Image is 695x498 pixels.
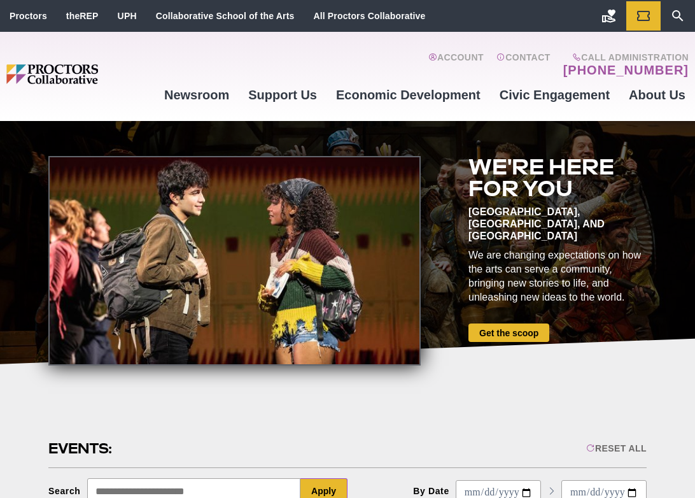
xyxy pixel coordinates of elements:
[559,52,689,62] span: Call Administration
[496,52,551,78] a: Contact
[48,439,114,459] h2: Events:
[428,52,484,78] a: Account
[490,78,619,112] a: Civic Engagement
[156,11,295,21] a: Collaborative School of the Arts
[118,11,137,21] a: UPH
[413,486,449,496] div: By Date
[468,248,647,304] div: We are changing expectations on how the arts can serve a community, bringing new stories to life,...
[619,78,695,112] a: About Us
[66,11,99,21] a: theREP
[586,443,647,453] div: Reset All
[661,1,695,31] a: Search
[326,78,490,112] a: Economic Development
[6,64,155,84] img: Proctors logo
[563,62,689,78] a: [PHONE_NUMBER]
[155,78,239,112] a: Newsroom
[468,324,549,342] a: Get the scoop
[313,11,425,21] a: All Proctors Collaborative
[468,156,647,199] h2: We're here for you
[239,78,326,112] a: Support Us
[10,11,47,21] a: Proctors
[48,486,81,496] div: Search
[468,206,647,242] div: [GEOGRAPHIC_DATA], [GEOGRAPHIC_DATA], and [GEOGRAPHIC_DATA]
